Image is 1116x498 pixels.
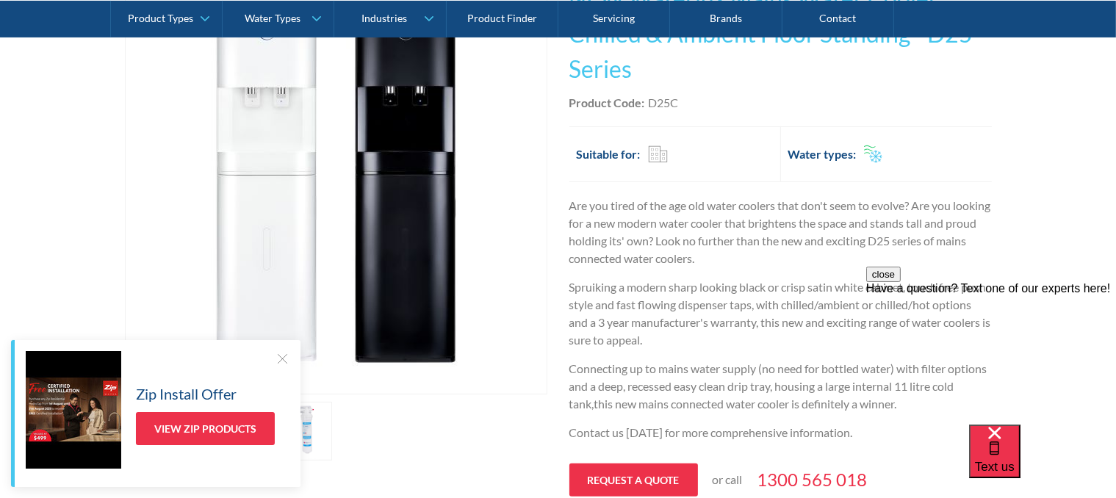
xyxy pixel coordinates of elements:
[245,12,300,24] div: Water Types
[569,95,645,109] strong: Product Code:
[757,466,868,493] a: 1300 565 018
[569,278,992,349] p: Spruiking a modern sharp looking black or crisp satin white cabinet, touch free push style and fa...
[361,12,407,24] div: Industries
[866,267,1116,443] iframe: podium webchat widget prompt
[569,197,992,267] p: Are you tired of the age old water coolers that don't seem to evolve? Are you looking for a new m...
[569,360,992,413] p: Connecting up to mains water supply (no need for bottled water) with filter options and a deep, r...
[649,94,679,112] div: D25C
[26,351,121,469] img: Zip Install Offer
[128,12,193,24] div: Product Types
[577,145,641,163] h2: Suitable for:
[713,471,743,488] p: or call
[788,145,857,163] h2: Water types:
[969,425,1116,498] iframe: podium webchat widget bubble
[136,412,275,445] a: View Zip Products
[569,463,698,497] a: Request a quote
[136,383,237,405] h5: Zip Install Offer
[569,424,992,441] p: Contact us [DATE] for more comprehensive information.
